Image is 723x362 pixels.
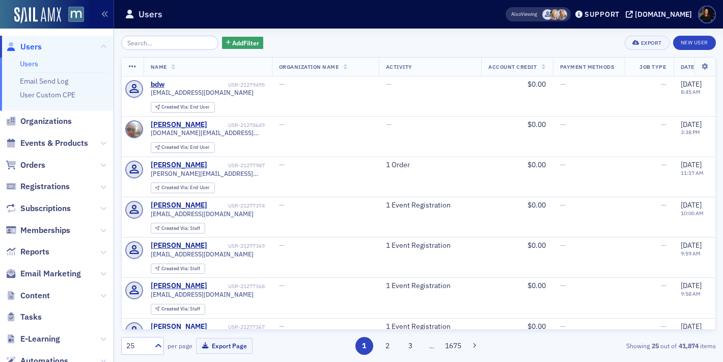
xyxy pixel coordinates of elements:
[209,162,265,169] div: USR-21277987
[6,246,49,257] a: Reports
[14,7,61,23] img: SailAMX
[6,290,50,301] a: Content
[151,120,207,130] a: [PERSON_NAME]
[527,241,546,250] span: $0.00
[20,90,75,99] a: User Custom CPE
[161,105,210,110] div: End User
[20,268,81,279] span: Email Marketing
[560,200,566,210] span: —
[279,80,285,89] span: —
[386,322,451,331] a: 1 Event Registration
[527,322,546,331] span: $0.00
[151,161,207,170] a: [PERSON_NAME]
[168,341,192,350] label: per page
[6,116,72,127] a: Organizations
[151,304,205,315] div: Created Via: Staff
[681,120,702,129] span: [DATE]
[151,183,215,193] div: Created Via: End User
[232,38,259,47] span: Add Filter
[525,341,716,350] div: Showing out of items
[386,120,392,129] span: —
[151,210,254,218] span: [EMAIL_ADDRESS][DOMAIN_NAME]
[161,266,200,272] div: Staff
[209,243,265,249] div: USR-21277369
[151,281,207,291] a: [PERSON_NAME]
[661,120,666,129] span: —
[209,122,265,128] div: USR-21278649
[681,241,702,250] span: [DATE]
[161,104,190,110] span: Created Via :
[386,80,392,89] span: —
[661,160,666,169] span: —
[386,241,451,250] a: 1 Event Registration
[511,11,537,18] span: Viewing
[151,291,254,298] span: [EMAIL_ADDRESS][DOMAIN_NAME]
[641,40,662,46] div: Export
[161,305,190,312] span: Created Via :
[560,322,566,331] span: —
[681,200,702,210] span: [DATE]
[121,36,218,50] input: Search…
[673,36,716,50] a: New User
[20,160,45,171] span: Orders
[511,11,521,17] div: Also
[20,225,70,236] span: Memberships
[661,200,666,210] span: —
[20,181,70,192] span: Registrations
[161,306,200,312] div: Staff
[681,128,700,136] time: 3:38 PM
[444,337,462,355] button: 1675
[681,88,701,95] time: 8:45 AM
[560,160,566,169] span: —
[279,322,285,331] span: —
[209,283,265,290] div: USR-21277368
[161,265,190,272] span: Created Via :
[151,322,207,331] a: [PERSON_NAME]
[279,63,339,70] span: Organization Name
[151,129,265,137] span: [DOMAIN_NAME][EMAIL_ADDRESS][DOMAIN_NAME]
[20,76,68,86] a: Email Send Log
[677,341,700,350] strong: 41,874
[681,322,702,331] span: [DATE]
[661,241,666,250] span: —
[161,185,210,191] div: End User
[378,337,396,355] button: 2
[386,281,451,291] a: 1 Event Registration
[527,120,546,129] span: $0.00
[151,170,265,177] span: [PERSON_NAME][EMAIL_ADDRESS][DOMAIN_NAME]
[279,241,285,250] span: —
[209,324,265,330] div: USR-21277367
[279,120,285,129] span: —
[209,202,265,209] div: USR-21277374
[126,341,149,351] div: 25
[151,241,207,250] a: [PERSON_NAME]
[560,241,566,250] span: —
[279,281,285,290] span: —
[386,63,412,70] span: Activity
[151,80,164,89] div: bdw
[698,6,716,23] span: Profile
[542,9,553,20] span: Justin Chase
[549,9,560,20] span: Rebekah Olson
[161,145,210,150] div: End User
[661,80,666,89] span: —
[6,312,42,323] a: Tasks
[425,341,439,350] span: …
[279,160,285,169] span: —
[6,41,42,53] a: Users
[661,322,666,331] span: —
[681,250,701,257] time: 9:59 AM
[488,63,537,70] span: Account Credit
[161,144,190,150] span: Created Via :
[151,201,207,210] a: [PERSON_NAME]
[6,160,45,171] a: Orders
[681,210,704,217] time: 10:00 AM
[222,37,264,49] button: AddFilter
[625,36,669,50] button: Export
[166,82,265,88] div: USR-21279495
